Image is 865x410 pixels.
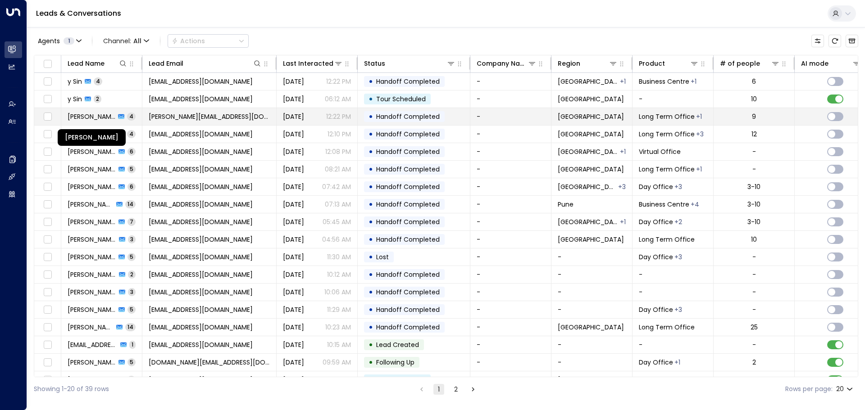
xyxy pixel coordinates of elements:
span: 5 [127,165,136,173]
span: 14 [125,323,136,331]
span: singh.yuvraj2006@gmail.com [149,147,253,156]
span: Yesterday [283,147,304,156]
button: Agents1 [34,35,85,47]
div: • [369,284,373,300]
div: - [752,288,756,297]
div: - [752,375,756,384]
div: Long Term Office,Meeting Room [674,217,682,226]
div: AI mode [801,58,829,69]
div: Status [364,58,385,69]
span: Manchester [558,217,619,226]
span: London [558,130,624,139]
div: Actions [172,37,205,45]
span: y Sin [68,77,82,86]
span: quarantine@messaging.microsoft.com [68,340,118,349]
div: • [369,162,373,177]
p: 11:30 AM [327,252,351,261]
span: Handoff Completed [376,323,440,332]
span: arshiakhannnn2001@gmail.com [149,270,253,279]
td: - [470,73,551,90]
div: - [752,147,756,156]
div: 10 [751,95,757,104]
span: 3 [128,288,136,296]
span: Handoff Completed [376,130,440,139]
p: 12:10 PM [328,130,351,139]
p: 09:59 AM [323,358,351,367]
span: Handoff Completed [376,200,440,209]
span: Yesterday [283,235,304,244]
div: • [369,337,373,352]
div: Company Name [477,58,537,69]
span: Yuvraj Singh [68,200,114,209]
span: 2 [128,270,136,278]
span: quarantine@messaging.microsoft.com [149,340,253,349]
div: AI mode [801,58,861,69]
span: Lead Created [376,340,419,349]
div: Region [558,58,618,69]
div: 20 [836,383,855,396]
td: - [470,178,551,195]
td: - [470,108,551,125]
button: Actions [168,34,249,48]
span: Yesterday [283,112,304,121]
span: Yesterday [283,77,304,86]
span: Day Office [639,217,673,226]
span: Bangalore [558,77,619,86]
td: - [470,284,551,301]
div: • [369,320,373,335]
button: Archived Leads [846,35,858,47]
span: Yesterday [283,288,304,297]
span: Handoff Completed [376,112,440,121]
span: Yesterday [283,130,304,139]
span: Yuvraj Singh [68,217,116,226]
p: 12:22 PM [326,112,351,121]
span: 1 [129,341,136,348]
div: 25 [751,323,758,332]
span: Toggle select row [42,111,53,122]
div: 3-10 [747,217,760,226]
span: singh.yuvraj2006@gmail.com [149,200,253,209]
span: Arshia Khan [68,288,116,297]
p: 04:56 AM [322,235,351,244]
span: 5 [127,358,136,366]
span: Business Centre [639,200,689,209]
div: • [369,144,373,159]
div: - [752,252,756,261]
span: Yesterday [283,270,304,279]
td: - [470,354,551,371]
div: - [752,165,756,174]
span: Yuvraj Singh [68,147,116,156]
div: - [752,270,756,279]
span: Virtual Office [639,147,681,156]
label: Rows per page: [785,384,833,394]
span: Yesterday [283,358,304,367]
p: 11:29 AM [327,305,351,314]
div: • [369,214,373,230]
td: - [470,161,551,178]
span: Newcastle [558,235,624,244]
button: Go to next page [468,384,478,395]
span: 4 [127,130,136,138]
span: singh.yuvraj2006@gmail.com [149,165,253,174]
p: 09:50 AM [323,375,351,384]
span: Arshia Khan [68,252,116,261]
span: Handoff Completed [376,235,440,244]
td: - [470,213,551,230]
td: - [470,143,551,160]
span: Day Office [639,182,673,191]
span: Yesterday [283,200,304,209]
td: - [470,196,551,213]
td: - [551,284,633,301]
span: sohamargal13@gmail.com [149,323,253,332]
span: Soham argal [68,323,114,332]
span: 5 [127,306,136,313]
div: Button group with a nested menu [168,34,249,48]
div: • [369,109,373,124]
div: 6 [752,77,756,86]
td: - [551,336,633,353]
p: 07:13 AM [325,200,351,209]
span: Newcastle Upon Tyne [558,165,624,174]
span: Yuvraj Singh [68,182,116,191]
span: Singapore [558,112,624,121]
span: Channel: [100,35,153,47]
